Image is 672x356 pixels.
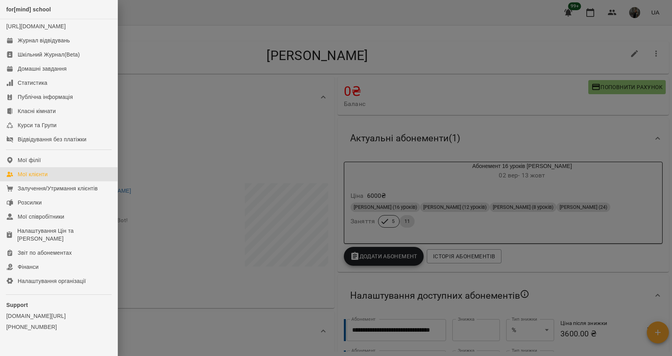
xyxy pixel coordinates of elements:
div: Публічна інформація [18,93,73,101]
div: Звіт по абонементах [18,249,72,257]
div: Домашні завдання [18,65,66,73]
div: Відвідування без платіжки [18,135,86,143]
div: Мої філії [18,156,41,164]
a: [PHONE_NUMBER] [6,323,111,331]
div: Статистика [18,79,48,87]
div: Мої співробітники [18,213,64,221]
a: [DOMAIN_NAME][URL] [6,312,111,320]
div: Журнал відвідувань [18,37,70,44]
div: Налаштування організації [18,277,86,285]
div: Мої клієнти [18,170,48,178]
div: Курси та Групи [18,121,57,129]
div: Фінанси [18,263,39,271]
div: Залучення/Утримання клієнтів [18,184,98,192]
span: for[mind] school [6,6,51,13]
a: [URL][DOMAIN_NAME] [6,23,66,29]
div: Розсилки [18,199,42,206]
p: Support [6,301,111,309]
div: Налаштування Цін та [PERSON_NAME] [17,227,111,243]
div: Класні кімнати [18,107,56,115]
div: Шкільний Журнал(Beta) [18,51,80,58]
